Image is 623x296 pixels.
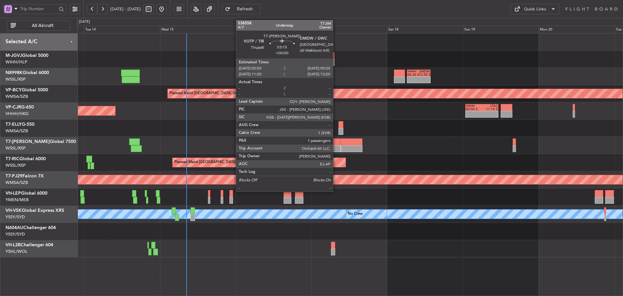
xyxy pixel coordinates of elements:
[466,104,482,108] div: VHHH
[6,71,23,75] span: N8998K
[6,145,26,151] a: WSSL/XSP
[6,53,48,58] a: M-JGVJGlobal 5000
[20,4,57,14] input: Trip Number
[408,70,419,73] div: VHHH
[6,157,19,161] span: T7-RIC
[408,80,419,83] div: -
[6,88,22,92] span: VP-BCY
[6,157,46,161] a: T7-RICGlobal 6000
[174,158,250,167] div: Planned Maint [GEOGRAPHIC_DATA] (Seletar)
[6,71,49,75] a: N8998KGlobal 6000
[6,128,28,134] a: WMSA/SZB
[236,26,311,33] div: Thu 16
[6,162,26,168] a: WSSL/XSP
[6,191,21,196] span: VH-LEP
[6,197,29,203] a: YMEN/MEB
[6,88,48,92] a: VP-BCYGlobal 5000
[466,114,482,118] div: -
[17,23,68,28] span: All Aircraft
[6,139,76,144] a: T7-[PERSON_NAME]Global 7500
[79,19,90,25] div: [DATE]
[6,122,22,127] span: T7-ELLY
[169,89,321,98] div: Planned Maint [GEOGRAPHIC_DATA] (Sultan [PERSON_NAME] [PERSON_NAME] - Subang)
[6,139,50,144] span: T7-[PERSON_NAME]
[84,26,160,33] div: Tue 14
[6,208,64,213] a: VH-VSKGlobal Express XRS
[482,104,498,108] div: LTAC
[6,105,21,109] span: VP-CJR
[408,73,419,76] div: 06:20 Z
[6,243,53,247] a: VH-L2BChallenger 604
[348,209,363,219] div: No Crew
[6,180,28,186] a: WMSA/SZB
[6,94,28,99] a: WMSA/SZB
[419,70,430,73] div: OMDW
[6,243,21,247] span: VH-L2B
[463,26,539,33] div: Sun 19
[6,76,26,82] a: WSSL/XSP
[6,214,25,220] a: YSSY/SYD
[110,6,141,12] span: [DATE] - [DATE]
[524,6,546,13] div: Quick Links
[511,4,559,14] button: Quick Links
[6,231,25,237] a: YSSY/SYD
[419,80,430,83] div: -
[6,225,56,230] a: N604AUChallenger 604
[419,73,430,76] div: 13:50 Z
[6,53,22,58] span: M-JGVJ
[466,108,482,111] div: 00:50 Z
[6,59,27,65] a: WIHH/HLP
[6,122,34,127] a: T7-ELLYG-550
[6,191,47,196] a: VH-LEPGlobal 6000
[6,111,29,117] a: VHHH/HKG
[387,26,463,33] div: Sat 18
[232,7,258,11] span: Refresh
[6,249,28,254] a: YSHL/WOL
[7,20,70,31] button: All Aircraft
[482,108,498,111] div: 11:15 Z
[222,4,261,14] button: Refresh
[6,174,22,178] span: T7-PJ29
[6,225,23,230] span: N604AU
[160,26,236,33] div: Wed 15
[6,105,34,109] a: VP-CJRG-650
[311,26,387,33] div: Fri 17
[6,208,22,213] span: VH-VSK
[6,174,44,178] a: T7-PJ29Falcon 7X
[539,26,615,33] div: Mon 20
[482,114,498,118] div: -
